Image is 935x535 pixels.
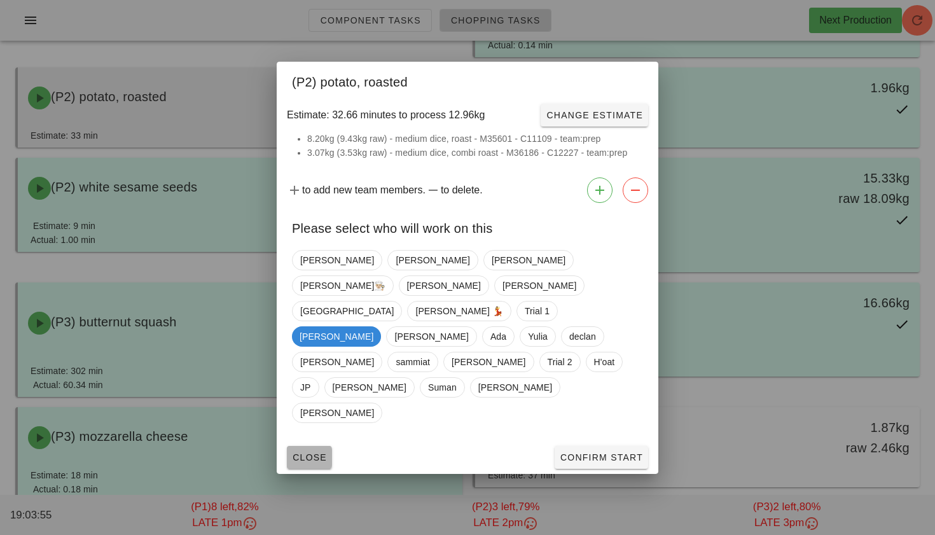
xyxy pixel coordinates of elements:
span: Ada [490,327,506,346]
span: declan [569,327,596,346]
div: Please select who will work on this [277,208,658,245]
span: [PERSON_NAME] [300,251,374,270]
button: Change Estimate [541,104,648,127]
span: [PERSON_NAME] [300,352,374,372]
span: sammiat [396,352,430,372]
span: [PERSON_NAME] [396,251,469,270]
span: Close [292,452,327,462]
div: to add new team members. to delete. [277,172,658,208]
span: Estimate: 32.66 minutes to process 12.96kg [287,108,485,123]
span: [PERSON_NAME] [394,327,468,346]
span: [PERSON_NAME] [300,403,374,422]
span: [PERSON_NAME] [333,378,406,397]
span: Trial 1 [525,302,550,321]
span: [PERSON_NAME] 💃 [415,302,503,321]
span: H'oat [594,352,615,372]
span: Trial 2 [548,352,572,372]
span: Yulia [528,327,548,346]
span: [PERSON_NAME] [452,352,525,372]
li: 3.07kg (3.53kg raw) - medium dice, combi roast - M36186 - C12227 - team:prep [307,146,643,160]
span: [GEOGRAPHIC_DATA] [300,302,394,321]
div: (P2) potato, roasted [277,62,658,99]
li: 8.20kg (9.43kg raw) - medium dice, roast - M35601 - C11109 - team:prep [307,132,643,146]
span: Confirm Start [560,452,643,462]
span: Change Estimate [546,110,643,120]
span: [PERSON_NAME] [502,276,576,295]
button: Confirm Start [555,446,648,469]
button: Close [287,446,332,469]
span: JP [300,378,311,397]
span: [PERSON_NAME] [300,326,373,347]
span: [PERSON_NAME] [407,276,481,295]
span: [PERSON_NAME] [492,251,565,270]
span: [PERSON_NAME]👨🏼‍🍳 [300,276,385,295]
span: Suman [428,378,457,397]
span: [PERSON_NAME] [478,378,552,397]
